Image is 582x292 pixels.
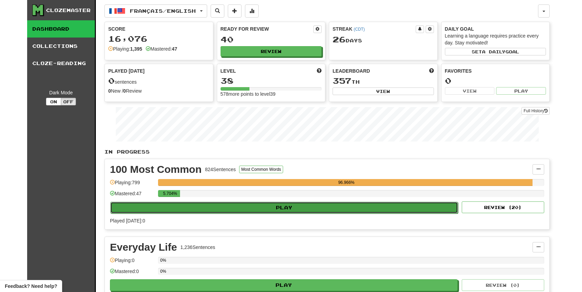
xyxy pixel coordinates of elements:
div: 38 [221,76,322,85]
a: (CDT) [354,27,365,32]
span: Leaderboard [333,67,370,74]
span: a daily [482,49,505,54]
span: 26 [333,34,346,44]
div: Everyday Life [110,242,177,252]
span: 357 [333,76,351,85]
div: Favorites [445,67,546,74]
strong: 0 [123,88,126,94]
button: Review (0) [462,279,544,291]
div: Ready for Review [221,25,314,32]
button: Review (20) [462,201,544,213]
div: 96.966% [160,179,533,186]
div: Playing: 0 [110,257,155,268]
span: Played [DATE]: 0 [110,218,145,223]
span: This week in points, UTC [429,67,434,74]
div: Mastered: 0 [110,268,155,279]
a: Collections [27,38,95,55]
div: Playing: [108,45,142,52]
span: Level [221,67,236,74]
strong: 0 [108,88,111,94]
div: 1,236 Sentences [180,244,215,251]
strong: 1,395 [130,46,142,52]
div: 578 more points to level 39 [221,91,322,97]
div: Clozemaster [46,7,91,14]
div: 40 [221,35,322,44]
div: Day s [333,35,434,44]
button: View [445,87,495,95]
div: th [333,76,434,85]
p: In Progress [104,148,550,155]
button: On [46,98,61,105]
button: Play [110,202,458,213]
div: 16,076 [108,34,210,43]
div: New / Review [108,87,210,94]
button: More stats [245,4,259,18]
button: Français/English [104,4,207,18]
a: Dashboard [27,20,95,38]
span: Score more points to level up [317,67,322,74]
div: Daily Goal [445,25,546,32]
div: Streak [333,25,416,32]
span: Played [DATE] [108,67,145,74]
button: Search sentences [211,4,224,18]
a: Full History [522,107,550,115]
strong: 47 [172,46,177,52]
button: Seta dailygoal [445,48,546,55]
div: 0 [445,76,546,85]
button: View [333,87,434,95]
button: Play [110,279,458,291]
span: 0 [108,76,115,85]
span: Français / English [130,8,196,14]
div: Mastered: 47 [110,190,155,201]
div: Mastered: [146,45,177,52]
span: Open feedback widget [5,283,57,290]
div: 100 Most Common [110,164,202,175]
div: Score [108,25,210,32]
button: Off [61,98,76,105]
button: Add sentence to collection [228,4,242,18]
div: sentences [108,76,210,85]
div: 824 Sentences [205,166,236,173]
div: Learning a language requires practice every day. Stay motivated! [445,32,546,46]
div: Dark Mode [32,89,90,96]
a: Cloze-Reading [27,55,95,72]
button: Play [496,87,546,95]
button: Most Common Words [239,166,283,173]
button: Review [221,46,322,56]
div: 5.704% [160,190,180,197]
div: Playing: 799 [110,179,155,190]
